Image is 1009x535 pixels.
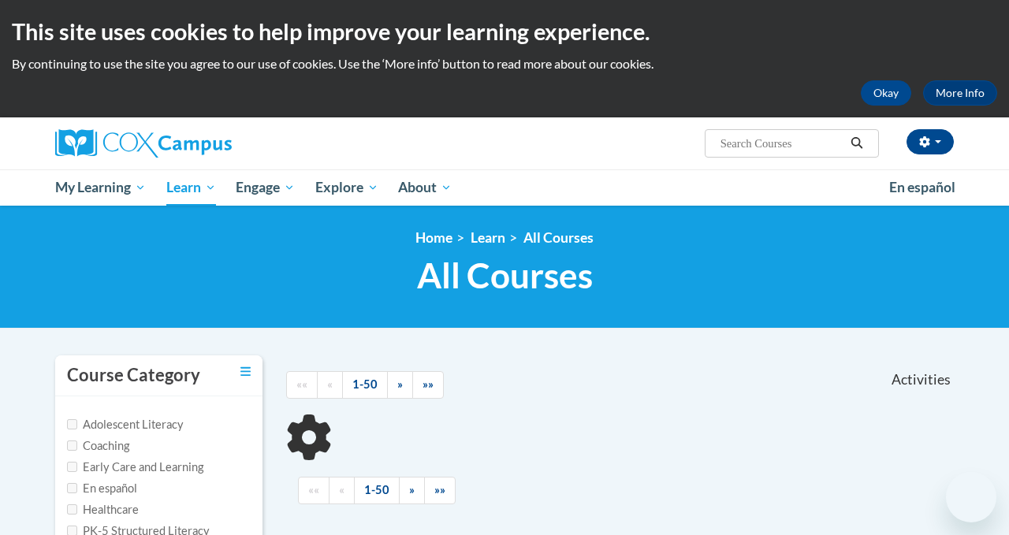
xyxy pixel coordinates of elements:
a: Toggle collapse [240,363,251,381]
a: More Info [923,80,997,106]
a: 1-50 [342,371,388,399]
a: 1-50 [354,477,400,504]
a: En español [879,171,966,204]
label: Healthcare [67,501,139,518]
a: Begining [298,477,330,504]
div: Main menu [43,169,966,206]
span: About [398,178,452,197]
a: Explore [305,169,389,206]
a: Previous [317,371,343,399]
a: Next [399,477,425,504]
span: Activities [892,371,951,388]
label: Early Care and Learning [67,459,203,476]
a: Engage [225,169,305,206]
iframe: Button to launch messaging window [946,472,996,522]
span: All Courses [417,254,593,296]
label: Coaching [67,437,129,455]
button: Search [845,134,869,153]
a: Cox Campus [55,129,339,158]
span: « [327,377,333,391]
input: Checkbox for Options [67,504,77,515]
span: «« [308,483,319,496]
p: By continuing to use the site you agree to our use of cookies. Use the ‘More info’ button to read... [12,55,997,72]
a: Learn [471,229,505,246]
span: « [339,483,344,496]
label: Adolescent Literacy [67,416,184,433]
a: Next [387,371,413,399]
a: Previous [329,477,355,504]
a: End [424,477,456,504]
input: Checkbox for Options [67,419,77,429]
a: About [389,169,463,206]
span: »» [423,377,434,391]
span: »» [434,483,445,496]
input: Search Courses [719,134,845,153]
span: En español [889,179,955,195]
a: Learn [156,169,226,206]
span: Learn [166,178,216,197]
span: » [409,483,415,496]
input: Checkbox for Options [67,462,77,472]
label: En español [67,480,137,497]
input: Checkbox for Options [67,440,77,451]
a: End [412,371,444,399]
a: All Courses [523,229,594,246]
h3: Course Category [67,363,200,388]
h2: This site uses cookies to help improve your learning experience. [12,16,997,47]
span: My Learning [55,178,146,197]
img: Cox Campus [55,129,232,158]
span: «« [296,377,307,391]
button: Okay [861,80,911,106]
span: Explore [315,178,378,197]
a: My Learning [45,169,156,206]
input: Checkbox for Options [67,483,77,493]
a: Begining [286,371,318,399]
button: Account Settings [907,129,954,154]
span: Engage [236,178,295,197]
span: » [397,377,403,391]
a: Home [415,229,452,246]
